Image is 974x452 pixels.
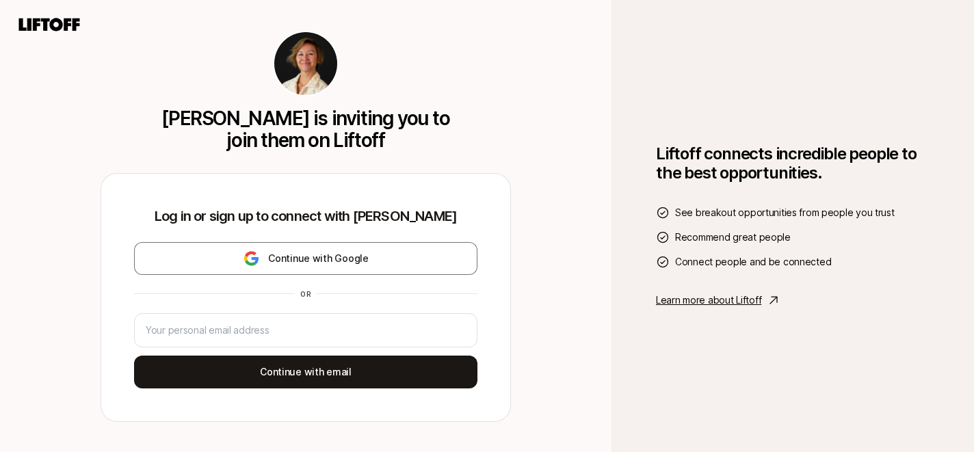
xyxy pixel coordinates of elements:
[295,289,317,300] div: or
[157,107,454,151] p: [PERSON_NAME] is inviting you to join them on Liftoff
[134,356,477,388] button: Continue with email
[243,250,260,267] img: google-logo
[675,254,831,270] span: Connect people and be connected
[134,242,477,275] button: Continue with Google
[675,229,791,245] span: Recommend great people
[656,292,761,308] p: Learn more about Liftoff
[146,322,466,338] input: Your personal email address
[134,207,477,226] p: Log in or sign up to connect with [PERSON_NAME]
[274,32,337,95] img: 12ecefdb_596c_45d0_a494_8b7a08a30bfa.jpg
[675,204,895,221] span: See breakout opportunities from people you trust
[656,292,930,308] a: Learn more about Liftoff
[656,144,930,183] h1: Liftoff connects incredible people to the best opportunities.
